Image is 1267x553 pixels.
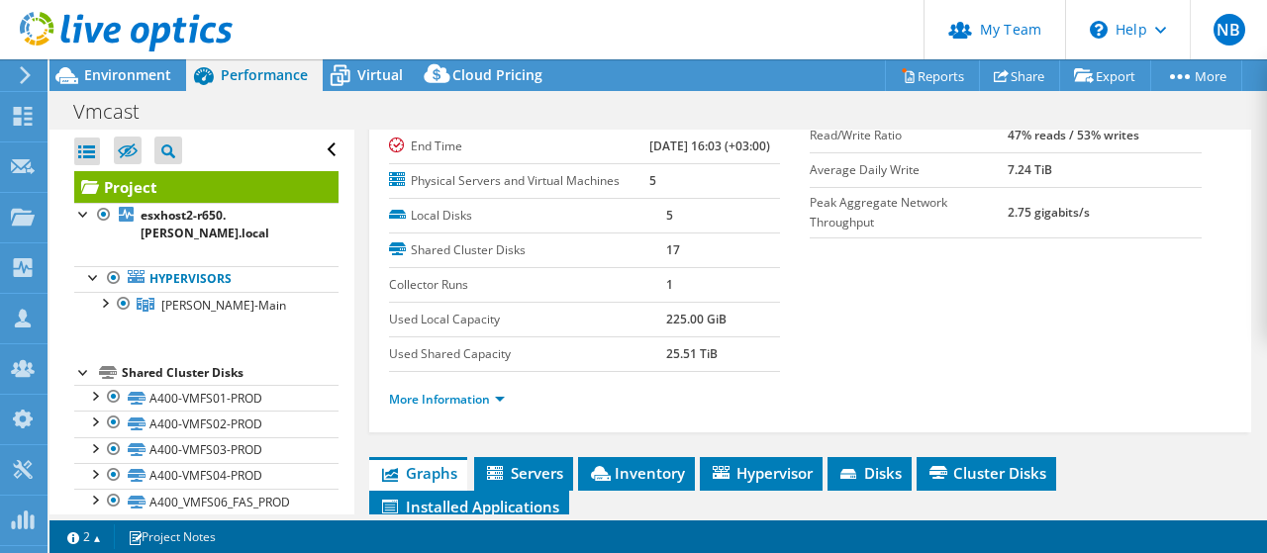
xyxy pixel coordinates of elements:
[810,193,1008,232] label: Peak Aggregate Network Throughput
[810,160,1008,180] label: Average Daily Write
[666,276,673,293] b: 1
[161,297,286,314] span: [PERSON_NAME]-Main
[74,411,339,436] a: A400-VMFS02-PROD
[1008,204,1090,221] b: 2.75 gigabits/s
[1214,14,1245,46] span: NB
[837,463,902,483] span: Disks
[74,171,339,203] a: Project
[710,463,813,483] span: Hypervisor
[649,172,656,189] b: 5
[389,206,666,226] label: Local Disks
[389,310,666,329] label: Used Local Capacity
[666,345,718,362] b: 25.51 TiB
[452,65,542,84] span: Cloud Pricing
[389,344,666,364] label: Used Shared Capacity
[1090,21,1108,39] svg: \n
[379,463,457,483] span: Graphs
[53,524,115,549] a: 2
[122,361,339,385] div: Shared Cluster Disks
[74,463,339,489] a: A400-VMFS04-PROD
[357,65,403,84] span: Virtual
[1008,161,1052,178] b: 7.24 TiB
[885,60,980,91] a: Reports
[74,437,339,463] a: A400-VMFS03-PROD
[588,463,685,483] span: Inventory
[221,65,308,84] span: Performance
[84,65,171,84] span: Environment
[484,463,563,483] span: Servers
[666,207,673,224] b: 5
[389,137,649,156] label: End Time
[649,138,770,154] b: [DATE] 16:03 (+03:00)
[379,497,559,516] span: Installed Applications
[74,489,339,514] a: A400_VMFS06_FAS_PROD
[74,203,339,246] a: esxhost2-r650.[PERSON_NAME].local
[74,385,339,411] a: A400-VMFS01-PROD
[74,292,339,318] a: Castro-Main
[1059,60,1151,91] a: Export
[810,126,1008,145] label: Read/Write Ratio
[1008,127,1139,143] b: 47% reads / 53% writes
[114,524,230,549] a: Project Notes
[1150,60,1242,91] a: More
[389,275,666,295] label: Collector Runs
[64,101,170,123] h1: Vmcast
[389,391,505,408] a: More Information
[74,266,339,292] a: Hypervisors
[389,240,666,260] label: Shared Cluster Disks
[666,241,680,258] b: 17
[141,207,269,241] b: esxhost2-r650.[PERSON_NAME].local
[666,311,727,327] b: 225.00 GiB
[389,171,649,191] label: Physical Servers and Virtual Machines
[979,60,1060,91] a: Share
[926,463,1046,483] span: Cluster Disks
